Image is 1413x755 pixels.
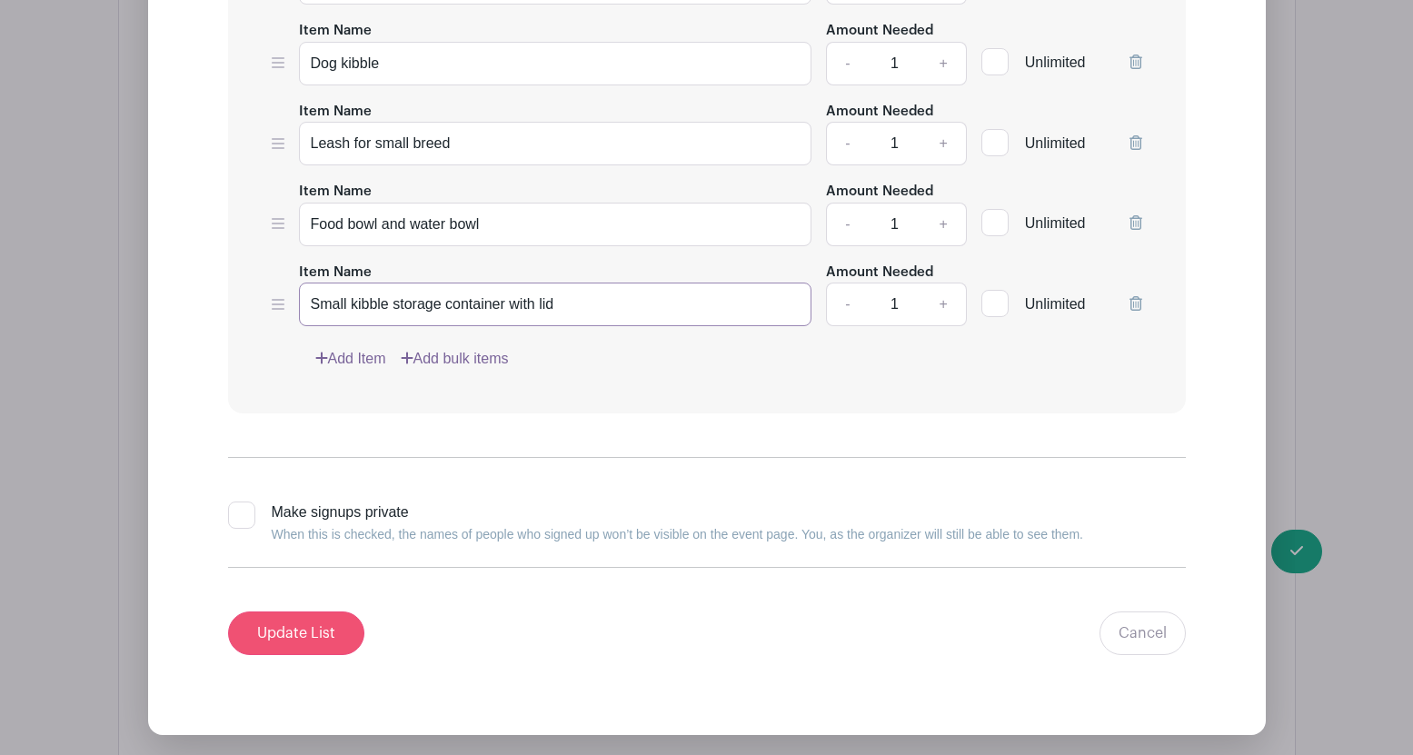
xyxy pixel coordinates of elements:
label: Amount Needed [826,182,933,203]
a: + [920,122,966,165]
a: - [826,283,868,326]
a: - [826,122,868,165]
span: Unlimited [1025,135,1086,151]
a: Add Item [315,348,386,370]
input: e.g. Snacks or Check-in Attendees [299,42,812,85]
label: Amount Needed [826,21,933,42]
span: Unlimited [1025,296,1086,312]
span: Unlimited [1025,55,1086,70]
input: e.g. Snacks or Check-in Attendees [299,122,812,165]
label: Item Name [299,21,372,42]
label: Item Name [299,263,372,283]
label: Item Name [299,182,372,203]
a: + [920,203,966,246]
div: Make signups private [272,502,1083,545]
input: Update List [228,611,364,655]
label: Amount Needed [826,102,933,123]
small: When this is checked, the names of people who signed up won’t be visible on the event page. You, ... [272,527,1083,541]
input: e.g. Snacks or Check-in Attendees [299,283,812,326]
a: - [826,42,868,85]
a: - [826,203,868,246]
a: + [920,283,966,326]
input: e.g. Snacks or Check-in Attendees [299,203,812,246]
label: Item Name [299,102,372,123]
span: Unlimited [1025,215,1086,231]
a: Add bulk items [401,348,509,370]
a: Cancel [1100,611,1186,655]
label: Amount Needed [826,263,933,283]
a: + [920,42,966,85]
